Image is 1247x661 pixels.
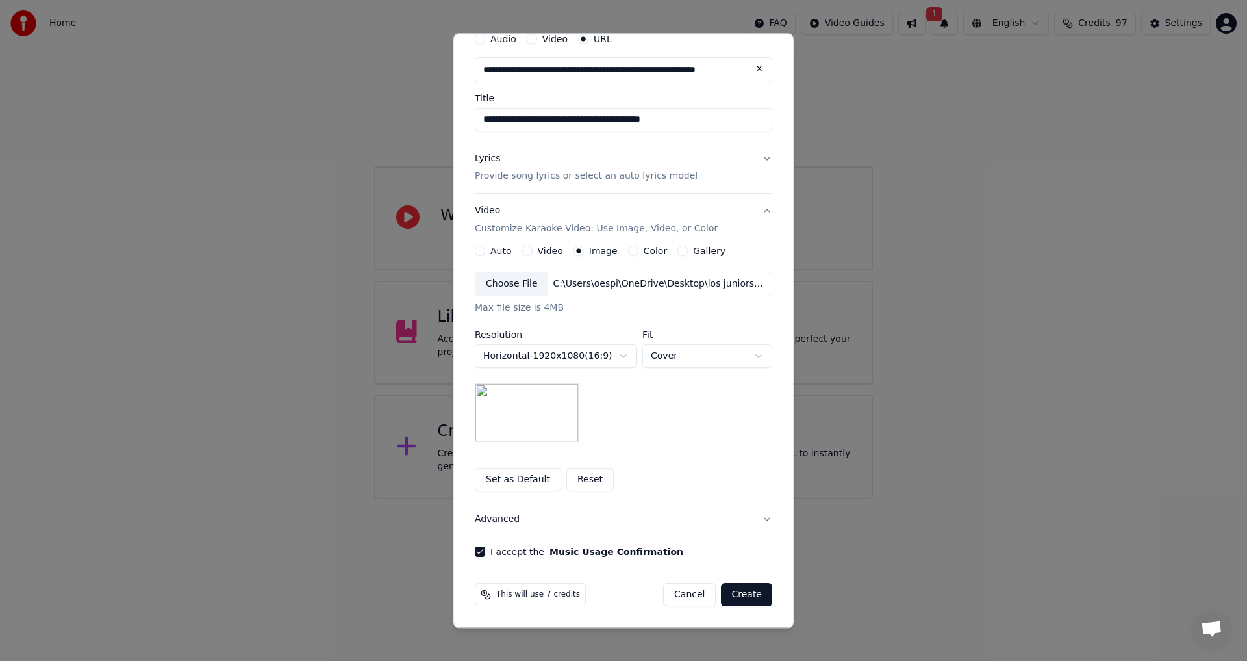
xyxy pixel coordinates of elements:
div: Lyrics [475,152,500,165]
label: Gallery [693,247,725,256]
label: Color [644,247,668,256]
div: Max file size is 4MB [475,302,772,315]
label: Image [589,247,618,256]
label: Fit [642,331,772,340]
label: Audio [490,34,516,44]
p: Customize Karaoke Video: Use Image, Video, or Color [475,223,718,236]
button: Reset [566,469,614,492]
div: C:\Users\oespi\OneDrive\Desktop\los juniors 87.jpg [548,278,769,291]
button: Advanced [475,503,772,537]
label: Title [475,94,772,103]
div: Video [475,205,718,236]
p: Provide song lyrics or select an auto lyrics model [475,170,698,183]
label: I accept the [490,548,683,557]
label: Video [538,247,563,256]
button: Cancel [663,584,716,607]
label: URL [594,34,612,44]
button: Create [721,584,772,607]
span: This will use 7 credits [496,590,580,601]
label: Auto [490,247,512,256]
button: Set as Default [475,469,561,492]
div: VideoCustomize Karaoke Video: Use Image, Video, or Color [475,246,772,502]
label: Resolution [475,331,637,340]
label: Video [542,34,568,44]
button: LyricsProvide song lyrics or select an auto lyrics model [475,142,772,194]
button: VideoCustomize Karaoke Video: Use Image, Video, or Color [475,194,772,246]
button: I accept the [549,548,683,557]
div: Choose File [475,273,548,296]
